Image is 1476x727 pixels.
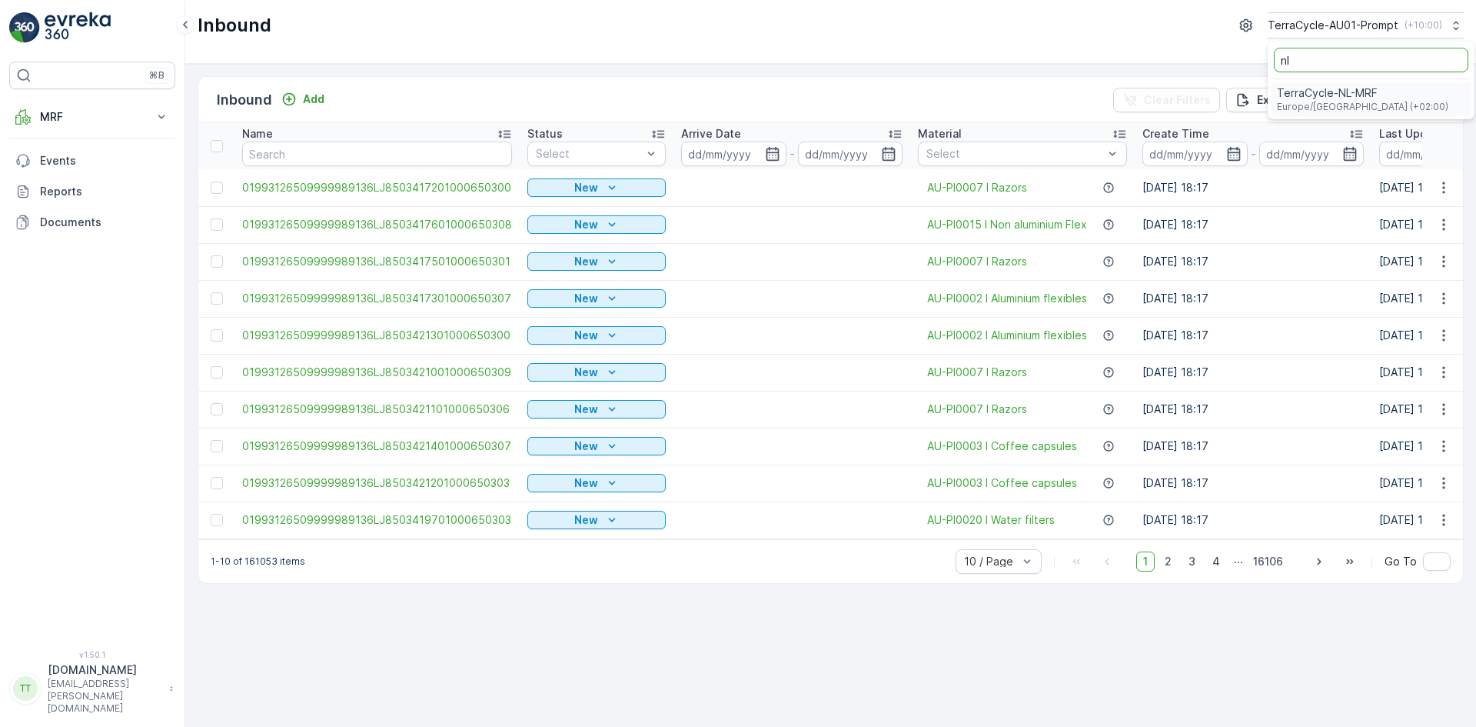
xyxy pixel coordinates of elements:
p: Add [303,92,324,107]
input: Search... [1274,48,1468,72]
span: 01993126509999989136LJ8503417201000650300 [242,180,512,195]
p: New [574,328,598,343]
td: [DATE] 18:17 [1135,354,1371,391]
a: Documents [9,207,175,238]
div: Toggle Row Selected [211,329,223,342]
span: 01993126509999989136LJ8503419701000650303 [242,512,512,528]
p: ( +10:00 ) [1405,19,1442,32]
p: Select [926,146,1103,162]
td: [DATE] 18:17 [1135,502,1371,539]
p: New [574,291,598,306]
p: - [1251,145,1256,163]
span: 1 [1136,552,1155,572]
input: dd/mm/yyyy [1259,142,1365,166]
button: Clear Filters [1113,88,1220,112]
button: New [527,437,666,455]
img: logo [9,12,40,43]
a: AU-PI0003 I Coffee capsules [927,439,1077,454]
a: AU-PI0020 I Water filters [927,512,1055,528]
p: Last Update Time [1379,126,1475,142]
p: ... [1234,552,1243,572]
span: 16106 [1246,552,1290,572]
p: Inbound [217,89,272,111]
a: Reports [9,176,175,207]
div: Toggle Row Selected [211,255,223,268]
div: Toggle Row Selected [211,403,223,415]
p: Create Time [1142,126,1209,142]
div: Toggle Row Selected [211,514,223,526]
p: Material [918,126,962,142]
span: 01993126509999989136LJ8503417301000650307 [242,291,512,306]
span: 2 [1158,552,1178,572]
a: AU-PI0002 I Aluminium flexibles [927,328,1087,343]
p: New [574,254,598,269]
td: [DATE] 18:17 [1135,428,1371,465]
input: dd/mm/yyyy [798,142,903,166]
span: Europe/[GEOGRAPHIC_DATA] (+02:00) [1277,101,1448,113]
a: AU-PI0007 I Razors [927,402,1027,417]
td: [DATE] 18:17 [1135,391,1371,428]
button: Add [275,90,331,108]
p: Inbound [198,13,271,38]
div: Toggle Row Selected [211,366,223,379]
a: 01993126509999989136LJ8503417601000650308 [242,217,512,232]
p: Events [40,153,169,168]
a: Events [9,145,175,176]
input: dd/mm/yyyy [1142,142,1248,166]
div: Toggle Row Selected [211,218,223,231]
a: 01993126509999989136LJ8503421401000650307 [242,439,512,454]
p: New [574,512,598,528]
span: AU-PI0007 I Razors [927,254,1027,269]
a: AU-PI0002 I Aluminium flexibles [927,291,1087,306]
button: New [527,400,666,419]
button: TT[DOMAIN_NAME][EMAIL_ADDRESS][PERSON_NAME][DOMAIN_NAME] [9,662,175,715]
a: AU-PI0015 I Non aluminium Flex [927,217,1087,232]
span: 01993126509999989136LJ8503421201000650303 [242,475,512,491]
p: Documents [40,215,169,230]
button: New [527,326,666,345]
input: Search [242,142,512,166]
td: [DATE] 18:17 [1135,465,1371,502]
button: New [527,252,666,271]
p: New [574,439,598,454]
div: Toggle Row Selected [211,477,223,489]
button: New [527,215,666,234]
p: Clear Filters [1144,92,1211,108]
a: 01993126509999989136LJ8503421001000650309 [242,365,512,380]
a: 01993126509999989136LJ8503421301000650300 [242,328,512,343]
div: Toggle Row Selected [211,292,223,305]
a: AU-PI0007 I Razors [927,365,1027,380]
p: New [574,475,598,491]
div: TT [13,676,38,701]
p: Select [536,146,642,162]
p: TerraCycle-AU01-Prompt [1268,18,1398,33]
span: 4 [1205,552,1227,572]
td: [DATE] 18:17 [1135,280,1371,317]
button: New [527,289,666,308]
button: New [527,363,666,382]
p: Reports [40,184,169,199]
td: [DATE] 18:17 [1135,243,1371,280]
img: logo_light-DOdMpM7g.png [45,12,111,43]
button: New [527,474,666,492]
a: 01993126509999989136LJ8503417501000650301 [242,254,512,269]
button: MRF [9,102,175,132]
p: [DOMAIN_NAME] [48,662,161,678]
td: [DATE] 18:17 [1135,317,1371,354]
a: 01993126509999989136LJ8503421101000650306 [242,402,512,417]
p: Export [1257,92,1292,108]
p: Arrive Date [681,126,741,142]
p: ⌘B [149,69,165,82]
button: TerraCycle-AU01-Prompt(+10:00) [1268,12,1464,38]
p: New [574,402,598,417]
